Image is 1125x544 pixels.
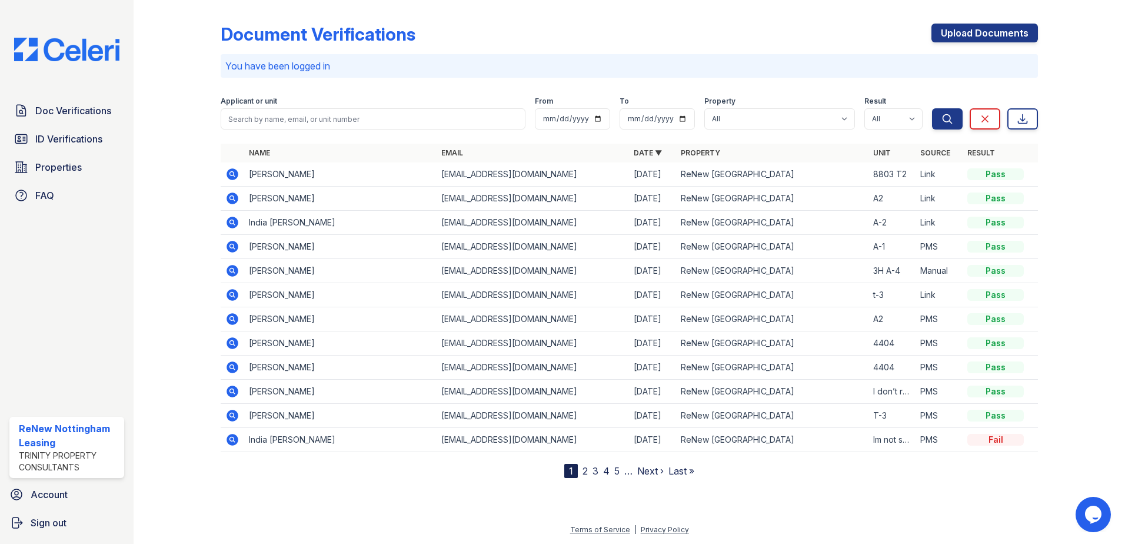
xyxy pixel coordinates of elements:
td: ReNew [GEOGRAPHIC_DATA] [676,404,868,428]
span: … [624,464,633,478]
td: T-3 [868,404,916,428]
td: A2 [868,307,916,331]
td: PMS [916,331,963,356]
label: Property [704,97,735,106]
a: 2 [583,465,588,477]
td: [PERSON_NAME] [244,162,437,187]
td: [DATE] [629,162,676,187]
a: Unit [873,148,891,157]
td: [PERSON_NAME] [244,187,437,211]
td: Link [916,187,963,211]
a: Account [5,483,129,506]
td: ReNew [GEOGRAPHIC_DATA] [676,307,868,331]
a: Email [441,148,463,157]
div: 1 [564,464,578,478]
td: [DATE] [629,307,676,331]
td: Im not sure 8811 [868,428,916,452]
td: ReNew [GEOGRAPHIC_DATA] [676,380,868,404]
div: Pass [967,217,1024,228]
a: Privacy Policy [641,525,689,534]
td: Manual [916,259,963,283]
div: Pass [967,337,1024,349]
td: ReNew [GEOGRAPHIC_DATA] [676,211,868,235]
div: Pass [967,386,1024,397]
div: Pass [967,289,1024,301]
a: Name [249,148,270,157]
div: Pass [967,168,1024,180]
td: ReNew [GEOGRAPHIC_DATA] [676,259,868,283]
td: ReNew [GEOGRAPHIC_DATA] [676,331,868,356]
a: Doc Verifications [9,99,124,122]
td: [EMAIL_ADDRESS][DOMAIN_NAME] [437,283,629,307]
a: Last » [668,465,694,477]
div: Pass [967,193,1024,204]
td: [DATE] [629,331,676,356]
td: 8803 T2 [868,162,916,187]
td: Link [916,283,963,307]
td: [DATE] [629,380,676,404]
td: PMS [916,428,963,452]
td: [PERSON_NAME] [244,283,437,307]
div: ReNew Nottingham Leasing [19,422,119,450]
td: [DATE] [629,356,676,380]
p: You have been logged in [225,59,1033,73]
td: ReNew [GEOGRAPHIC_DATA] [676,428,868,452]
td: [DATE] [629,235,676,259]
td: [EMAIL_ADDRESS][DOMAIN_NAME] [437,259,629,283]
a: FAQ [9,184,124,207]
td: [EMAIL_ADDRESS][DOMAIN_NAME] [437,211,629,235]
a: 4 [603,465,610,477]
iframe: chat widget [1076,497,1113,532]
a: Date ▼ [634,148,662,157]
td: PMS [916,404,963,428]
a: Source [920,148,950,157]
td: PMS [916,235,963,259]
td: A-1 [868,235,916,259]
td: ReNew [GEOGRAPHIC_DATA] [676,235,868,259]
a: Next › [637,465,664,477]
img: CE_Logo_Blue-a8612792a0a2168367f1c8372b55b34899dd931a85d93a1a3d3e32e68fde9ad4.png [5,38,129,61]
span: Properties [35,160,82,174]
td: A2 [868,187,916,211]
span: FAQ [35,188,54,203]
td: Link [916,211,963,235]
td: ReNew [GEOGRAPHIC_DATA] [676,356,868,380]
td: Link [916,162,963,187]
td: [PERSON_NAME] [244,380,437,404]
a: Result [967,148,995,157]
td: [EMAIL_ADDRESS][DOMAIN_NAME] [437,356,629,380]
td: ReNew [GEOGRAPHIC_DATA] [676,162,868,187]
td: [EMAIL_ADDRESS][DOMAIN_NAME] [437,162,629,187]
td: [EMAIL_ADDRESS][DOMAIN_NAME] [437,380,629,404]
td: [DATE] [629,211,676,235]
td: 3H A-4 [868,259,916,283]
td: [DATE] [629,428,676,452]
span: ID Verifications [35,132,102,146]
td: [DATE] [629,187,676,211]
td: India [PERSON_NAME] [244,428,437,452]
span: Doc Verifications [35,104,111,118]
td: PMS [916,356,963,380]
a: Terms of Service [570,525,630,534]
td: [PERSON_NAME] [244,356,437,380]
td: [PERSON_NAME] [244,307,437,331]
div: Pass [967,313,1024,325]
td: I don’t remember it was A-2 or something 1,480 a month [868,380,916,404]
a: Sign out [5,511,129,535]
td: 4404 [868,331,916,356]
td: India [PERSON_NAME] [244,211,437,235]
td: [DATE] [629,404,676,428]
td: ReNew [GEOGRAPHIC_DATA] [676,187,868,211]
td: [EMAIL_ADDRESS][DOMAIN_NAME] [437,404,629,428]
div: Trinity Property Consultants [19,450,119,473]
a: Upload Documents [931,24,1038,42]
td: [PERSON_NAME] [244,331,437,356]
a: 5 [614,465,620,477]
div: Document Verifications [221,24,415,45]
label: To [620,97,629,106]
span: Sign out [31,516,66,530]
label: Applicant or unit [221,97,277,106]
td: [DATE] [629,283,676,307]
td: [EMAIL_ADDRESS][DOMAIN_NAME] [437,331,629,356]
